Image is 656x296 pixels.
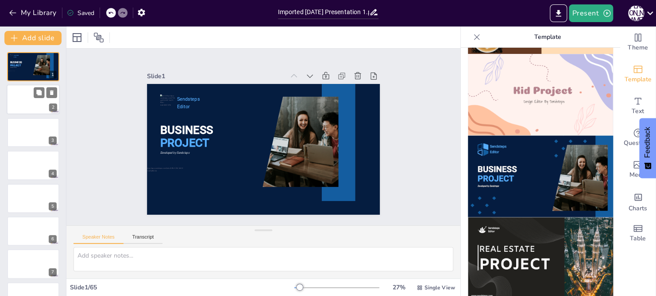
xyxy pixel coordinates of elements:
[639,118,656,178] button: Feedback - Show survey
[49,268,57,276] div: 7
[49,202,57,210] div: 5
[7,216,59,246] div: 6
[154,60,291,83] div: Slide 1
[49,235,57,243] div: 6
[7,249,59,278] div: 7
[620,186,656,217] div: Add charts and graphs
[424,284,455,291] span: Single View
[550,4,567,22] button: Export to PowerPoint
[159,125,210,144] span: PROJECT
[628,43,648,53] span: Theme
[569,4,613,22] button: Present
[620,217,656,249] div: Add a table
[180,95,193,102] span: Editor
[49,170,57,178] div: 4
[644,127,652,158] span: Feedback
[7,184,59,213] div: 5
[628,5,644,21] div: [PERSON_NAME]
[620,58,656,90] div: Add ready made slides
[7,118,59,147] div: 3
[10,61,22,64] span: BUSINESS
[159,140,189,147] span: Developed by Sendsteps
[10,64,21,67] span: PROJECT
[70,30,84,45] div: Layout
[93,32,104,43] span: Position
[67,9,94,17] div: Saved
[46,87,57,98] button: Delete Slide
[34,87,44,98] button: Duplicate Slide
[620,122,656,154] div: Get real-time input from your audience
[624,138,652,148] span: Questions
[73,234,123,244] button: Speaker Notes
[629,170,647,180] span: Media
[4,31,62,45] button: Add slide
[49,137,57,144] div: 3
[278,6,369,19] input: Insert title
[7,52,59,81] div: 1
[7,6,60,20] button: My Library
[630,234,646,243] span: Table
[123,234,163,244] button: Transcript
[14,57,17,58] span: Editor
[620,90,656,122] div: Add text boxes
[49,71,57,79] div: 1
[70,283,294,292] div: Slide 1 / 65
[632,106,644,116] span: Text
[620,27,656,58] div: Change the overall theme
[628,4,644,22] button: [PERSON_NAME]
[7,85,60,115] div: 2
[49,104,57,112] div: 2
[468,136,613,217] img: thumb-10.png
[14,55,19,56] span: Sendsteps
[484,27,611,48] p: Template
[161,113,215,132] span: BUSINESS
[7,151,59,180] div: 4
[625,75,652,84] span: Template
[620,154,656,186] div: Add images, graphics, shapes or video
[388,283,409,292] div: 27 %
[468,54,613,136] img: thumb-9.png
[629,204,647,213] span: Charts
[181,87,204,95] span: Sendsteps
[10,67,17,68] span: Developed by Sendsteps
